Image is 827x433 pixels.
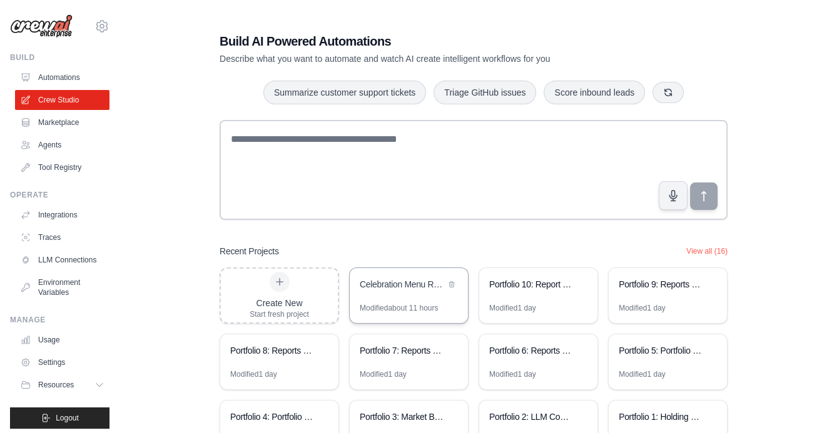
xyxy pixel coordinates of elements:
[360,303,438,313] div: Modified about 11 hours
[10,315,109,325] div: Manage
[56,413,79,423] span: Logout
[220,32,640,50] h1: Build AI Powered Automations
[764,373,827,433] div: Widget de chat
[15,135,109,155] a: Agents
[15,157,109,177] a: Tool Registry
[230,369,277,379] div: Modified 1 day
[544,81,645,104] button: Score inbound leads
[764,373,827,433] iframe: Chat Widget
[230,411,316,423] div: Portfolio 4: Portfolio and competitors table consolidator
[489,344,575,357] div: Portfolio 6: Reports 1 - Portfolio Optimization - Automation 1: Initiative Lists
[10,190,109,200] div: Operate
[220,52,640,65] p: Describe what you want to automate and watch AI create intelligent workflows for you
[489,303,536,313] div: Modified 1 day
[686,246,728,256] button: View all (16)
[360,278,445,291] div: Celebration Menu Recommendation Platform
[250,297,309,309] div: Create New
[360,411,445,423] div: Portfolio 3: Market Behavior Analytics Platform
[434,81,536,104] button: Triage GitHub issues
[619,411,704,423] div: Portfolio 1: Holding Company Structure Analyzer
[652,82,684,103] button: Get new suggestions
[619,278,704,291] div: Portfolio 9: Reports 4 - Portfolio Investment Roadmap Generator
[230,344,316,357] div: Portfolio 8: Reports 3 - Portfolio Investment Optimization Reports Generator
[15,330,109,350] a: Usage
[250,309,309,319] div: Start fresh project
[263,81,426,104] button: Summarize customer support tickets
[15,375,109,395] button: Resources
[619,303,666,313] div: Modified 1 day
[15,90,109,110] a: Crew Studio
[38,380,74,390] span: Resources
[15,67,109,87] a: Automations
[15,250,109,270] a: LLM Connections
[619,344,704,357] div: Portfolio 5: Portfolio Management Strategy Automation
[10,407,109,429] button: Logout
[445,278,458,291] button: Delete project
[360,344,445,357] div: Portfolio 7: Reports 2 - Initiatives KPIs
[15,112,109,132] a: Marketplace
[15,352,109,372] a: Settings
[489,411,575,423] div: Portfolio 2: LLM Competitive Intelligence Automation
[489,278,575,291] div: Portfolio 10: Report 5 - TSR and EVA overall impact
[360,369,407,379] div: Modified 1 day
[489,369,536,379] div: Modified 1 day
[659,181,687,210] button: Click to speak your automation idea
[15,227,109,247] a: Traces
[10,14,73,38] img: Logo
[220,245,279,257] h3: Recent Projects
[15,205,109,225] a: Integrations
[10,52,109,62] div: Build
[619,369,666,379] div: Modified 1 day
[15,272,109,302] a: Environment Variables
